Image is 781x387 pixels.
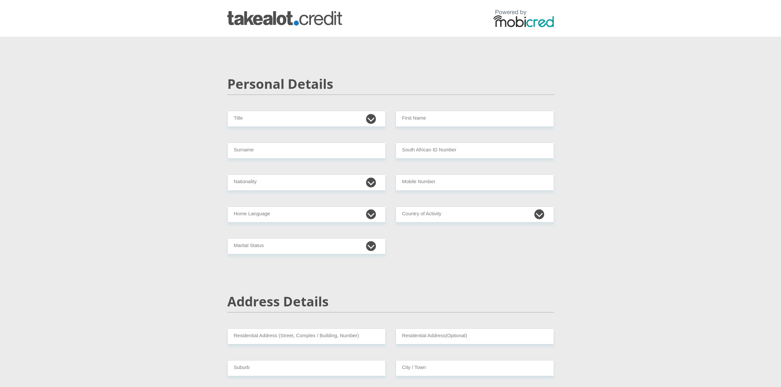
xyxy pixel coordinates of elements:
[396,360,554,376] input: City
[227,76,554,92] h2: Personal Details
[227,328,386,344] input: Valid residential address
[227,143,386,159] input: Surname
[493,10,554,27] img: powered by mobicred logo
[396,174,554,190] input: Contact Number
[227,11,342,26] img: takealot_credit logo
[396,111,554,127] input: First Name
[227,294,554,309] h2: Address Details
[396,143,554,159] input: ID Number
[396,328,554,344] input: Address line 2 (Optional)
[227,360,386,376] input: Suburb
